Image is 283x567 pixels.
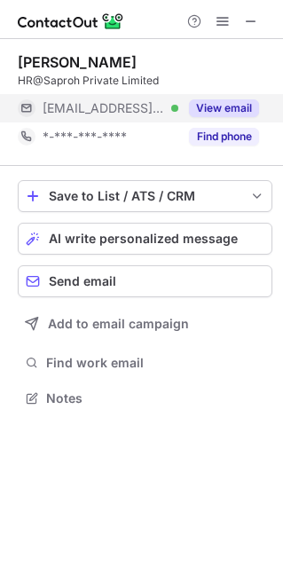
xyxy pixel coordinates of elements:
span: Notes [46,390,265,406]
div: Save to List / ATS / CRM [49,189,241,203]
button: Add to email campaign [18,308,272,340]
button: Find work email [18,350,272,375]
button: AI write personalized message [18,223,272,255]
span: Find work email [46,355,265,371]
div: HR@Saproh Private Limited [18,73,272,89]
span: Add to email campaign [48,317,189,331]
button: Reveal Button [189,99,259,117]
div: [PERSON_NAME] [18,53,137,71]
button: Reveal Button [189,128,259,146]
button: Send email [18,265,272,297]
img: ContactOut v5.3.10 [18,11,124,32]
button: Notes [18,386,272,411]
span: [EMAIL_ADDRESS][DOMAIN_NAME] [43,100,165,116]
span: Send email [49,274,116,288]
button: save-profile-one-click [18,180,272,212]
span: AI write personalized message [49,232,238,246]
